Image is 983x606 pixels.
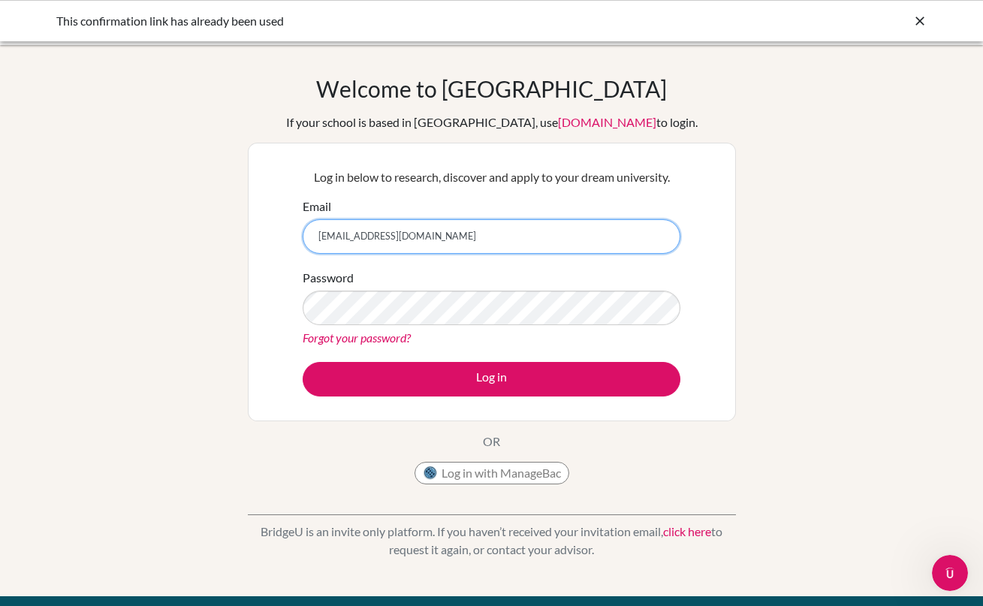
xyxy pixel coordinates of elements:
label: Email [303,197,331,216]
a: [DOMAIN_NAME] [558,115,656,129]
iframe: Intercom live chat [932,555,968,591]
p: OR [483,433,500,451]
p: BridgeU is an invite only platform. If you haven’t received your invitation email, to request it ... [248,523,736,559]
button: Log in with ManageBac [415,462,569,484]
button: Log in [303,362,680,396]
label: Password [303,269,354,287]
a: click here [663,524,711,538]
div: If your school is based in [GEOGRAPHIC_DATA], use to login. [286,113,698,131]
h1: Welcome to [GEOGRAPHIC_DATA] [316,75,667,102]
div: This confirmation link has already been used [56,12,702,30]
a: Forgot your password? [303,330,411,345]
p: Log in below to research, discover and apply to your dream university. [303,168,680,186]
